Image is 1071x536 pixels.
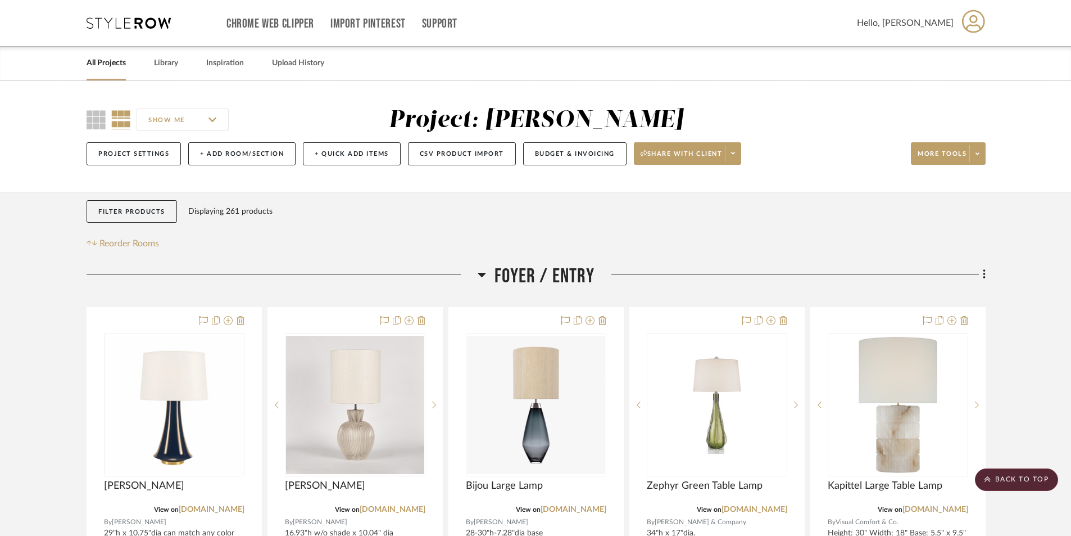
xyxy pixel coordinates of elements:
span: View on [154,506,179,513]
button: + Add Room/Section [188,142,296,165]
a: [DOMAIN_NAME] [541,506,606,514]
span: By [647,517,655,528]
span: [PERSON_NAME] [104,480,184,492]
button: Project Settings [87,142,181,165]
a: Support [422,19,457,29]
img: Bijou Large Lamp [467,336,605,474]
span: By [828,517,836,528]
span: [PERSON_NAME] & Company [655,517,746,528]
a: Upload History [272,56,324,71]
span: Zephyr Green Table Lamp [647,480,763,492]
a: [DOMAIN_NAME] [179,506,244,514]
a: [DOMAIN_NAME] [902,506,968,514]
span: Kapittel Large Table Lamp [828,480,942,492]
span: Visual Comfort & Co. [836,517,898,528]
a: Import Pinterest [330,19,406,29]
span: More tools [918,150,966,166]
span: [PERSON_NAME] [112,517,166,528]
a: Chrome Web Clipper [226,19,314,29]
img: Zephyr Green Table Lamp [661,335,773,475]
img: Rille Lamp [286,336,424,474]
button: Share with client [634,142,742,165]
span: [PERSON_NAME] [474,517,528,528]
a: [DOMAIN_NAME] [360,506,425,514]
span: [PERSON_NAME] [293,517,347,528]
span: View on [697,506,721,513]
button: + Quick Add Items [303,142,401,165]
span: View on [516,506,541,513]
img: Kapittel Large Table Lamp [829,336,967,474]
div: Project: [PERSON_NAME] [389,109,683,132]
button: Filter Products [87,200,177,223]
img: Eartha [105,336,243,474]
span: View on [878,506,902,513]
span: Hello, [PERSON_NAME] [857,16,954,30]
span: Bijou Large Lamp [466,480,543,492]
span: By [104,517,112,528]
button: CSV Product Import [408,142,516,165]
scroll-to-top-button: BACK TO TOP [975,469,1058,491]
span: View on [335,506,360,513]
a: Library [154,56,178,71]
a: All Projects [87,56,126,71]
button: Reorder Rooms [87,237,159,250]
span: By [466,517,474,528]
span: Share with client [641,150,723,166]
button: More tools [911,142,986,165]
a: Inspiration [206,56,244,71]
a: [DOMAIN_NAME] [721,506,787,514]
button: Budget & Invoicing [523,142,627,165]
span: [PERSON_NAME] [285,480,365,492]
span: Foyer / Entry [494,264,595,289]
div: Displaying 261 products [188,200,273,223]
span: By [285,517,293,528]
span: Reorder Rooms [99,237,159,250]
